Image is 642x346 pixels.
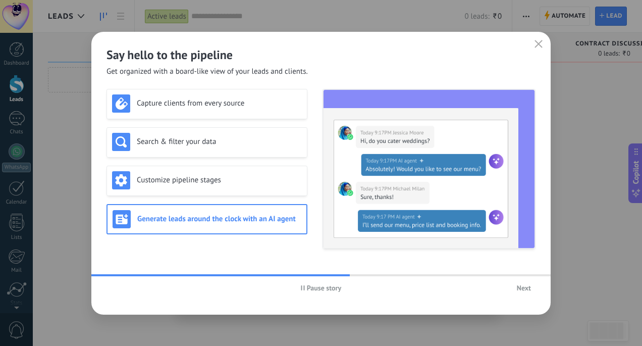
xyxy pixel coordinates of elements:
[137,98,302,108] h3: Capture clients from every source
[517,284,531,291] span: Next
[307,284,342,291] span: Pause story
[106,67,308,77] span: Get organized with a board-like view of your leads and clients.
[296,280,346,295] button: Pause story
[137,137,302,146] h3: Search & filter your data
[137,175,302,185] h3: Customize pipeline stages
[512,280,536,295] button: Next
[137,214,301,224] h3: Generate leads around the clock with an AI agent
[106,47,536,63] h2: Say hello to the pipeline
